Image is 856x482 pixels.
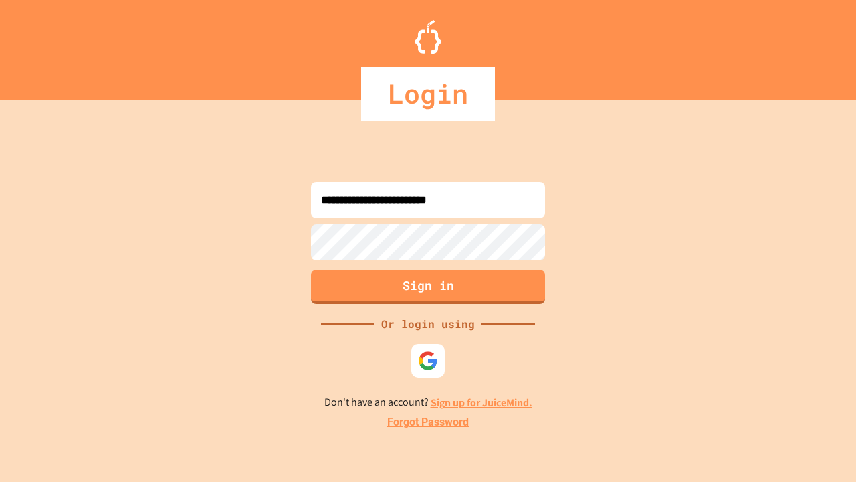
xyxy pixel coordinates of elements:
img: google-icon.svg [418,351,438,371]
div: Login [361,67,495,120]
a: Forgot Password [387,414,469,430]
a: Sign up for JuiceMind. [431,396,532,410]
img: Logo.svg [415,20,441,54]
button: Sign in [311,270,545,304]
p: Don't have an account? [324,394,532,411]
div: Or login using [374,316,481,332]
